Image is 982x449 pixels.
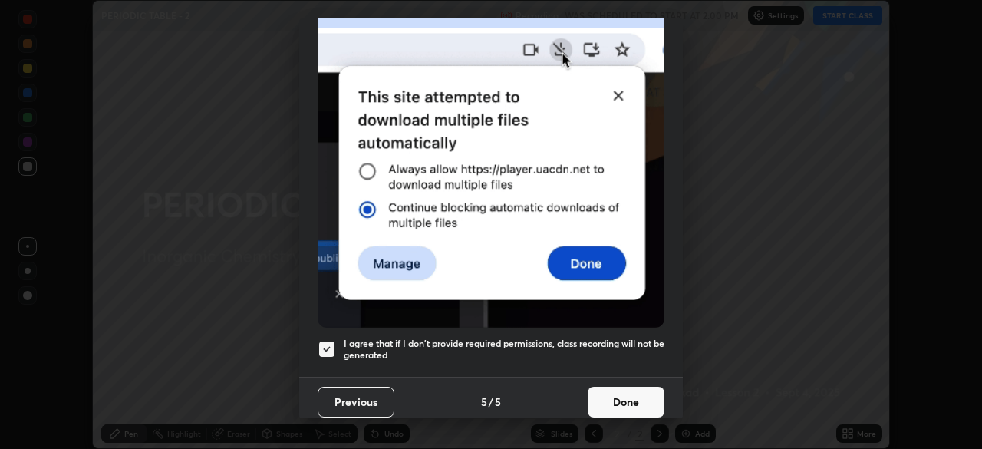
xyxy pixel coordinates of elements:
button: Done [588,387,664,418]
h4: / [489,394,493,410]
h4: 5 [481,394,487,410]
h4: 5 [495,394,501,410]
button: Previous [318,387,394,418]
h5: I agree that if I don't provide required permissions, class recording will not be generated [344,338,664,362]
